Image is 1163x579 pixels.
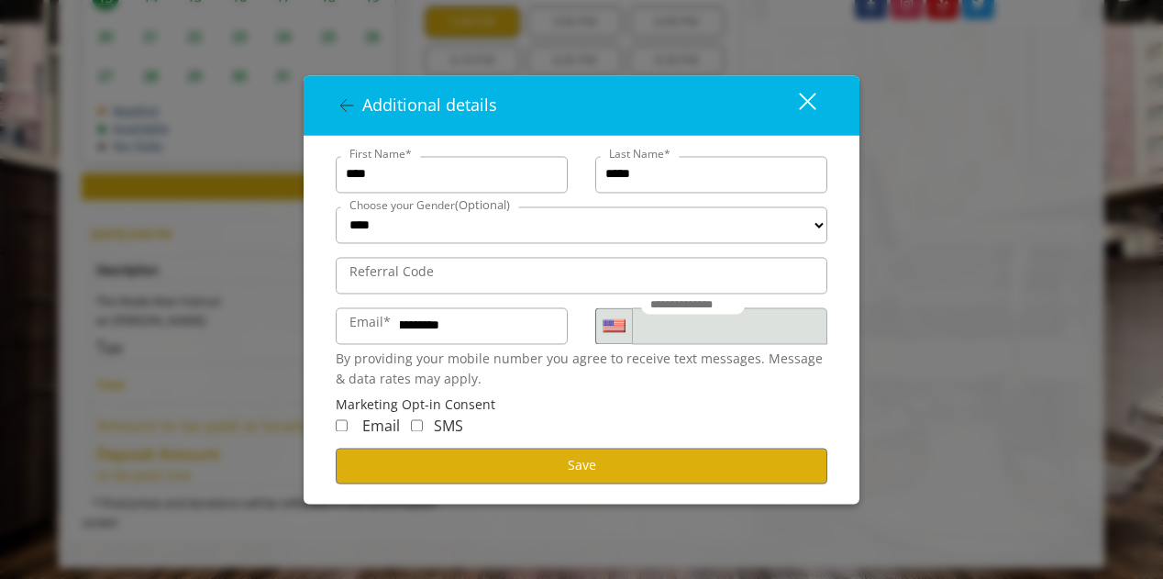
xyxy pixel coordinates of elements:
input: Lastname [595,156,827,193]
span: (Optional) [455,196,510,213]
input: Email [336,307,568,344]
input: Receive Marketing SMS [411,419,423,431]
div: Country [595,307,632,344]
input: FirstName [336,156,568,193]
label: Last Name* [600,145,680,162]
div: close dialog [778,92,814,119]
div: Marketing Opt-in Consent [336,395,827,415]
button: close dialog [765,86,827,124]
button: Save [336,448,827,484]
span: Email [362,416,400,436]
input: Receive Marketing Email [336,419,348,431]
span: Additional details [362,94,497,116]
span: SMS [434,416,463,436]
span: Save [568,456,596,473]
label: Choose your Gender [340,195,519,215]
select: Choose your Gender [336,206,827,243]
div: By providing your mobile number you agree to receive text messages. Message & data rates may apply. [336,349,827,390]
label: First Name* [340,145,421,162]
input: ReferralCode [336,257,827,294]
label: Email* [340,312,400,332]
label: Referral Code [340,262,443,282]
